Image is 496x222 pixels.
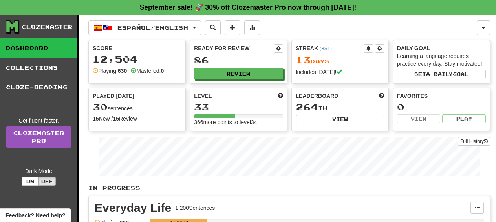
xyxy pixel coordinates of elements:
[88,20,201,35] button: Español/English
[296,55,384,65] div: Day s
[161,68,164,74] strong: 0
[397,52,486,68] div: Learning a language requires practice every day. Stay motivated!
[320,46,332,51] a: (BST)
[93,102,181,112] div: sentences
[93,67,127,75] div: Playing:
[397,70,486,78] button: Seta dailygoal
[296,54,311,65] span: 13
[5,211,65,219] span: Open feedback widget
[296,115,384,123] button: View
[88,184,490,192] p: In Progress
[93,44,181,52] div: Score
[278,92,283,100] span: Score more points to level up
[296,68,384,76] div: Includes [DATE]!
[194,44,273,52] div: Ready for Review
[458,137,490,146] button: Full History
[117,24,188,31] span: Español / English
[194,92,212,100] span: Level
[225,20,240,35] button: Add sentence to collection
[93,101,108,112] span: 30
[6,167,71,175] div: Dark Mode
[296,101,318,112] span: 264
[397,102,486,112] div: 0
[194,102,283,112] div: 33
[113,116,119,122] strong: 15
[93,54,181,64] div: 12,504
[93,116,99,122] strong: 15
[442,114,486,123] button: Play
[140,4,357,11] strong: September sale! 🚀 30% off Clozemaster Pro now through [DATE]!
[205,20,221,35] button: Search sentences
[397,44,486,52] div: Daily Goal
[397,114,441,123] button: View
[379,92,384,100] span: This week in points, UTC
[38,177,56,186] button: Off
[22,23,73,31] div: Clozemaster
[95,202,171,214] div: Everyday Life
[93,92,134,100] span: Played [DATE]
[93,115,181,123] div: New / Review
[296,102,384,112] div: th
[131,67,164,75] div: Mastered:
[22,177,39,186] button: On
[296,44,364,52] div: Streak
[6,126,71,148] a: ClozemasterPro
[118,68,127,74] strong: 630
[194,118,283,126] div: 366 more points to level 34
[175,204,215,212] div: 1,200 Sentences
[194,68,283,79] button: Review
[296,92,339,100] span: Leaderboard
[194,55,283,65] div: 86
[426,71,453,77] span: a daily
[244,20,260,35] button: More stats
[6,117,71,125] div: Get fluent faster.
[397,92,486,100] div: Favorites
